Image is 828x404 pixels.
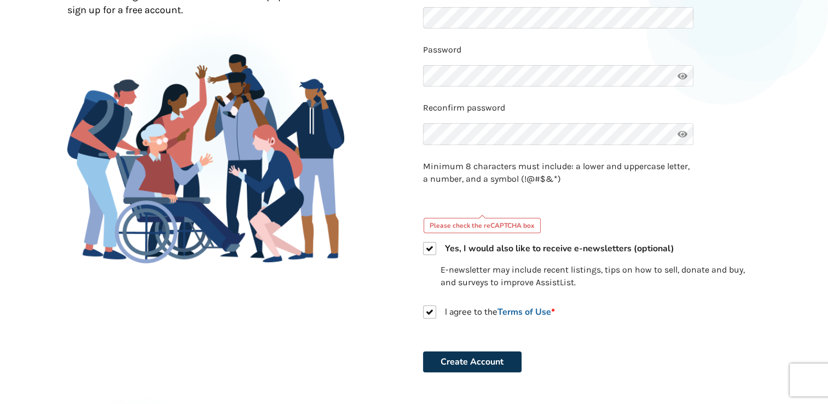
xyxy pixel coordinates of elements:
div: Please check the reCAPTCHA box [424,218,541,233]
strong: Yes, I would also like to receive e-newsletters (optional) [445,243,674,255]
p: Minimum 8 characters must include: a lower and uppercase letter, a number, and a symbol (!@#$&*) [423,160,693,186]
label: I agree to the [423,305,555,319]
p: Password [423,44,761,56]
img: Family Gathering [67,54,345,263]
button: Create Account [423,351,522,372]
a: Terms of Use* [497,306,555,318]
p: Reconfirm password [423,102,761,114]
p: E-newsletter may include recent listings, tips on how to sell, donate and buy, and surveys to imp... [441,264,761,289]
